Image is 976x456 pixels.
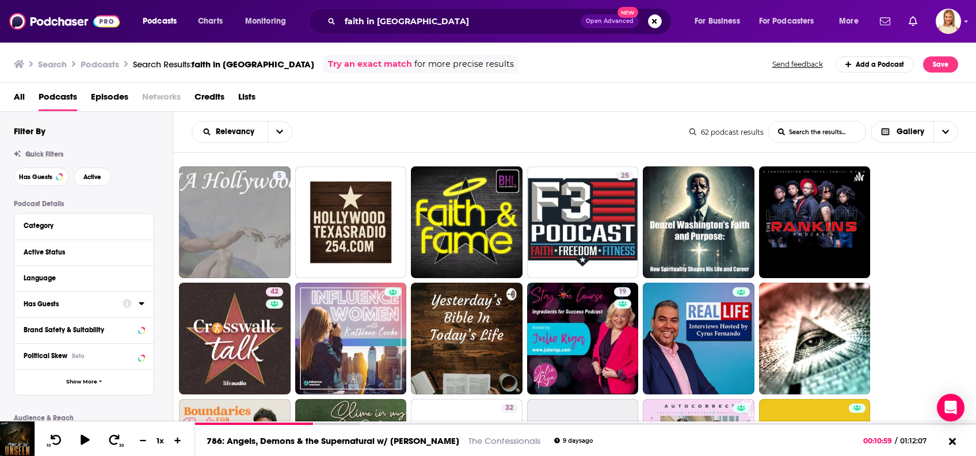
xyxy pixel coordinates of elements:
[24,326,135,334] div: Brand Safety & Suitability
[25,150,63,158] span: Quick Filters
[72,352,85,360] div: Beta
[586,18,634,24] span: Open Advanced
[875,12,895,31] a: Show notifications dropdown
[66,379,97,385] span: Show More
[24,218,144,233] button: Category
[468,435,540,446] a: The Confessionals
[24,274,137,282] div: Language
[614,287,631,297] a: 19
[14,168,69,186] button: Has Guests
[119,443,124,448] span: 30
[91,88,128,111] a: Episodes
[617,7,638,18] span: New
[151,436,170,445] div: 1 x
[505,402,513,414] span: 32
[936,9,961,34] span: Logged in as leannebush
[923,56,958,73] button: Save
[319,8,683,35] div: Search podcasts, credits, & more...
[836,56,914,73] a: Add a Podcast
[81,59,119,70] h3: Podcasts
[237,12,301,31] button: open menu
[135,12,192,31] button: open menu
[142,88,181,111] span: Networks
[268,121,292,142] button: open menu
[14,369,154,395] button: Show More
[24,222,137,230] div: Category
[340,12,581,31] input: Search podcasts, credits, & more...
[616,171,634,180] a: 25
[937,394,964,421] div: Open Intercom Messenger
[831,12,873,31] button: open menu
[554,438,593,444] div: 9 days ago
[133,59,314,70] div: Search Results:
[897,128,924,136] span: Gallery
[24,300,115,308] div: Has Guests
[759,13,814,29] span: For Podcasters
[752,12,831,31] button: open menu
[14,414,154,422] p: Audience & Reach
[44,434,66,448] button: 10
[19,174,52,180] span: Has Guests
[328,58,412,71] a: Try an exact match
[14,88,25,111] a: All
[527,283,639,394] a: 19
[104,434,126,448] button: 30
[198,13,223,29] span: Charts
[24,248,137,256] div: Active Status
[266,287,283,297] a: 42
[270,286,279,298] span: 42
[245,13,286,29] span: Monitoring
[24,352,67,360] span: Political Skew
[689,128,764,136] div: 62 podcast results
[14,200,154,208] p: Podcast Details
[238,88,256,111] a: Lists
[24,245,144,259] button: Active Status
[14,126,45,136] h2: Filter By
[273,171,286,180] a: 5
[936,9,961,34] button: Show profile menu
[133,59,314,70] a: Search Results:faith in [GEOGRAPHIC_DATA]
[863,436,895,445] span: 00:10:59
[839,13,859,29] span: More
[24,322,144,337] button: Brand Safety & Suitability
[501,404,518,413] a: 32
[195,88,224,111] a: Credits
[179,166,291,278] a: 5
[414,58,514,71] span: for more precise results
[216,128,258,136] span: Relevancy
[619,286,626,298] span: 19
[895,436,897,445] span: /
[143,13,177,29] span: Podcasts
[192,121,292,143] h2: Choose List sort
[207,435,459,446] a: 786: Angels, Demons & the Supernatural w/ [PERSON_NAME]
[871,121,959,143] h2: Choose View
[83,174,101,180] span: Active
[192,128,268,136] button: open menu
[47,443,51,448] span: 10
[687,12,754,31] button: open menu
[38,59,67,70] h3: Search
[24,348,144,363] button: Political SkewBeta
[527,166,639,278] a: 25
[581,14,639,28] button: Open AdvancedNew
[9,10,120,32] img: Podchaser - Follow, Share and Rate Podcasts
[39,88,77,111] a: Podcasts
[621,170,629,182] span: 25
[769,59,826,69] button: Send feedback
[190,12,230,31] a: Charts
[277,170,281,182] span: 5
[192,59,314,70] span: faith in [GEOGRAPHIC_DATA]
[936,9,961,34] img: User Profile
[24,297,123,311] button: Has Guests
[24,271,144,285] button: Language
[179,283,291,394] a: 42
[897,436,938,445] span: 01:12:07
[904,12,922,31] a: Show notifications dropdown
